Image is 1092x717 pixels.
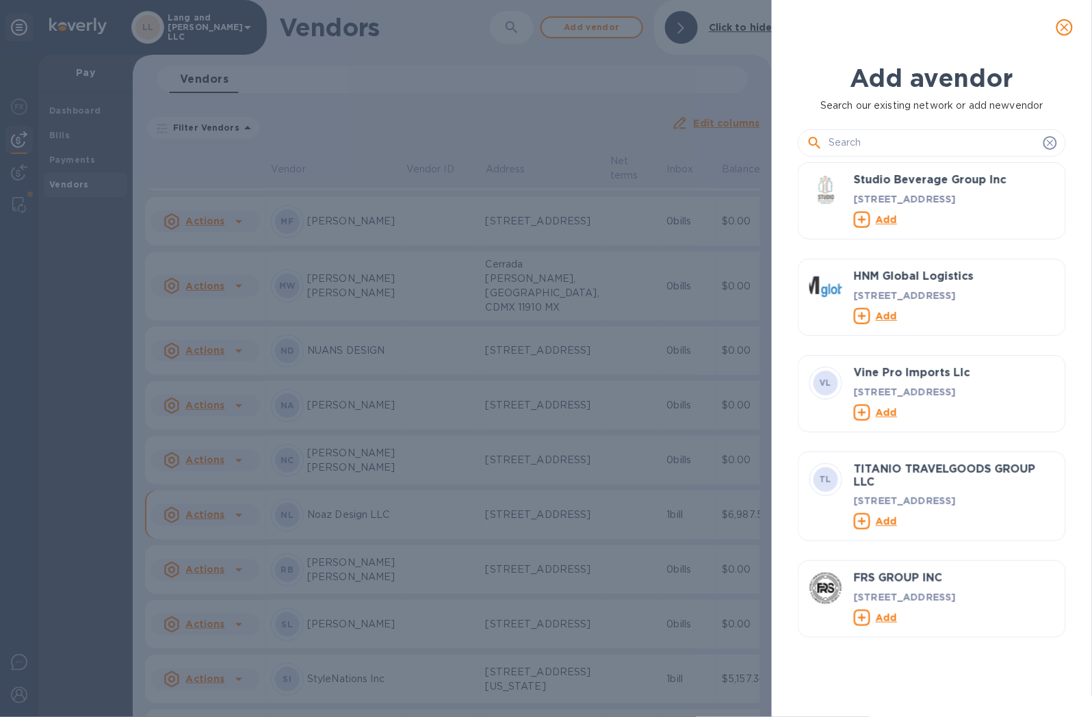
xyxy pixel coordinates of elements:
[876,612,897,623] u: Add
[876,516,897,527] u: Add
[850,63,1013,93] b: Add a vendor
[854,367,1054,380] h3: Vine Pro Imports Llc
[798,99,1066,113] p: Search our existing network or add new vendor
[854,192,1054,205] p: [STREET_ADDRESS]
[829,133,1038,153] input: Search
[876,213,897,224] u: Add
[854,270,1054,283] h3: HNM Global Logistics
[854,590,1054,603] p: [STREET_ADDRESS]
[820,474,832,484] b: TL
[798,162,1077,676] div: grid
[1048,11,1081,44] button: close
[854,174,1054,187] h3: Studio Beverage Group Inc
[854,572,1054,585] h3: FRS GROUP INC
[876,406,897,417] u: Add
[876,310,897,321] u: Add
[854,494,1054,508] p: [STREET_ADDRESS]
[854,288,1054,302] p: [STREET_ADDRESS]
[854,384,1054,398] p: [STREET_ADDRESS]
[820,378,832,388] b: VL
[854,463,1054,488] h3: TITANIO TRAVELGOODS GROUP LLC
